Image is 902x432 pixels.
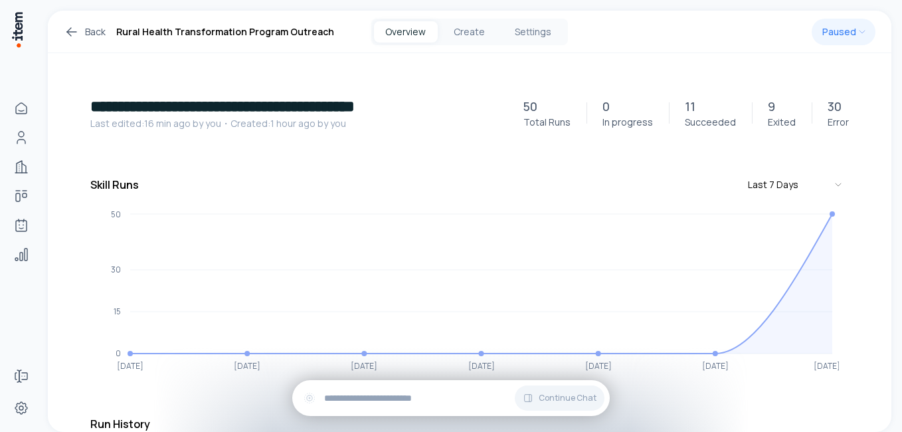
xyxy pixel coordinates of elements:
[8,395,35,421] a: Settings
[8,95,35,122] a: Home
[8,363,35,389] a: Forms
[111,264,121,275] tspan: 30
[585,360,612,372] tspan: [DATE]
[8,183,35,209] a: Deals
[234,360,260,372] tspan: [DATE]
[351,360,377,372] tspan: [DATE]
[374,21,438,43] button: Overview
[8,241,35,268] a: Analytics
[702,360,729,372] tspan: [DATE]
[11,11,24,49] img: Item Brain Logo
[438,21,501,43] button: Create
[539,393,596,403] span: Continue Chat
[768,97,775,116] p: 9
[743,173,849,197] button: Last 7 Days
[90,117,507,130] p: Last edited: 16 min ago by you ・Created: 1 hour ago by you
[292,380,610,416] div: Continue Chat
[468,360,495,372] tspan: [DATE]
[114,306,121,317] tspan: 15
[523,116,571,129] p: Total Runs
[814,360,840,372] tspan: [DATE]
[90,177,139,193] h3: Skill Runs
[116,24,334,40] h1: Rural Health Transformation Program Outreach
[8,124,35,151] a: People
[685,116,736,129] p: Succeeded
[828,97,842,116] p: 30
[116,348,121,359] tspan: 0
[523,97,537,116] p: 50
[685,97,695,116] p: 11
[8,212,35,239] a: Agents
[111,209,121,220] tspan: 50
[768,116,796,129] p: Exited
[602,116,653,129] p: In progress
[501,21,565,43] button: Settings
[515,385,604,411] button: Continue Chat
[828,116,849,129] p: Error
[8,154,35,180] a: Companies
[64,24,106,40] a: Back
[90,416,849,432] h3: Run History
[117,360,143,372] tspan: [DATE]
[602,97,610,116] p: 0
